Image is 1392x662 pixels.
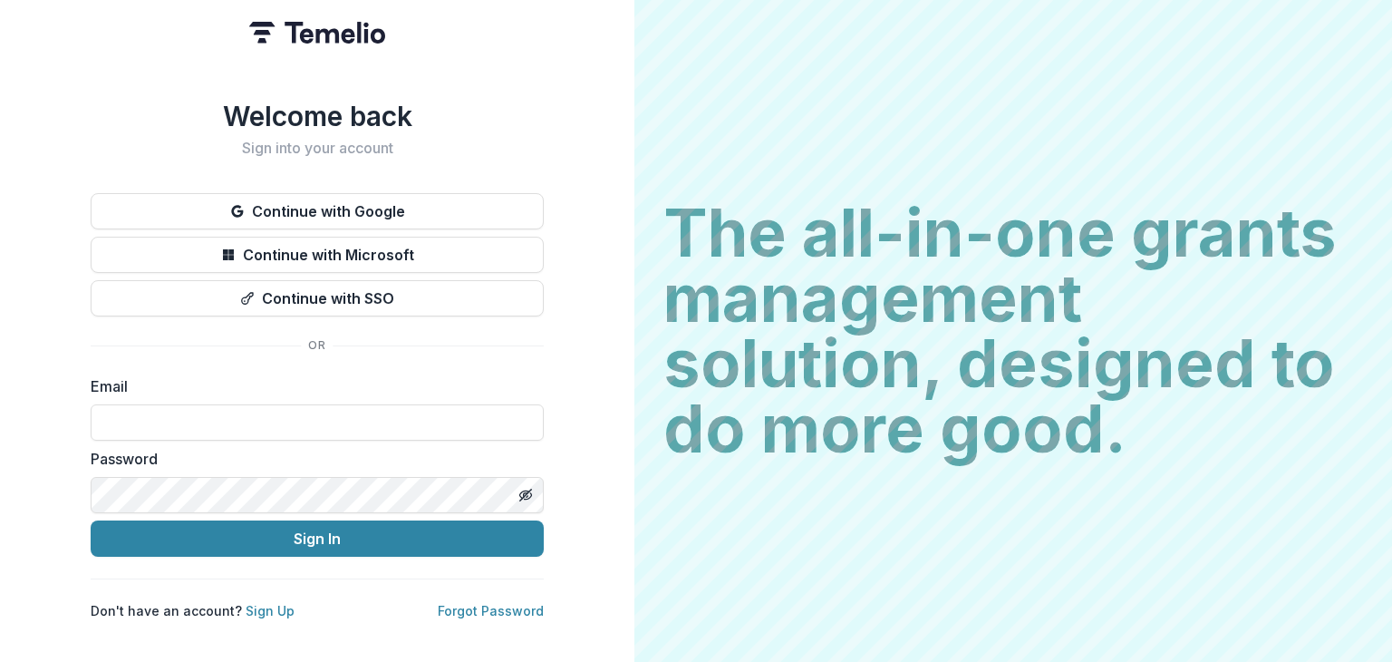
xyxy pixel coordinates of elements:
img: Temelio [249,22,385,44]
label: Email [91,375,533,397]
p: Don't have an account? [91,601,295,620]
label: Password [91,448,533,470]
h2: Sign into your account [91,140,544,157]
button: Continue with Google [91,193,544,229]
button: Toggle password visibility [511,481,540,510]
a: Sign Up [246,603,295,618]
h1: Welcome back [91,100,544,132]
button: Continue with Microsoft [91,237,544,273]
button: Continue with SSO [91,280,544,316]
a: Forgot Password [438,603,544,618]
button: Sign In [91,521,544,557]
